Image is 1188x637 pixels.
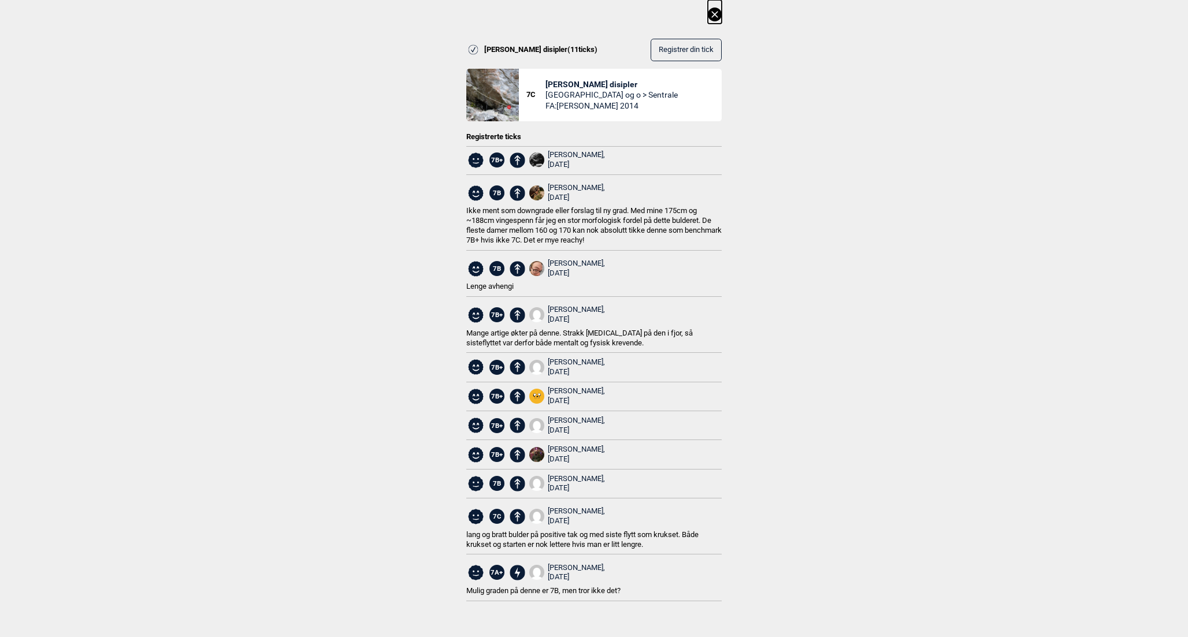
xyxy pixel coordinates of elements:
[548,367,605,377] div: [DATE]
[529,360,544,375] img: User fallback1
[548,445,605,464] div: [PERSON_NAME],
[529,183,606,203] a: Snap[PERSON_NAME], [DATE]
[545,100,678,111] span: FA: [PERSON_NAME] 2014
[529,150,606,170] a: 2 DEF7 AA6 F2 F8 472 D 9978 ACA8 D73 E914 E[PERSON_NAME], [DATE]
[526,90,545,100] span: 7C
[529,474,606,494] a: User fallback1[PERSON_NAME], [DATE]
[489,418,504,433] span: 7B+
[548,315,605,325] div: [DATE]
[466,69,519,121] img: Hansens disipler 200412
[548,416,605,435] div: [PERSON_NAME],
[548,563,605,583] div: [PERSON_NAME],
[548,386,605,406] div: [PERSON_NAME],
[529,418,544,433] img: User fallback1
[529,152,544,167] img: 2 DEF7 AA6 F2 F8 472 D 9978 ACA8 D73 E914 E
[466,132,722,142] div: Registrerte ticks
[489,509,504,524] span: 7C
[548,150,605,170] div: [PERSON_NAME],
[548,455,605,464] div: [DATE]
[529,563,606,583] a: User fallback1[PERSON_NAME], [DATE]
[489,447,504,462] span: 7B+
[651,39,722,61] button: Registrer din tick
[529,185,544,200] img: Snap
[466,206,722,244] span: Ikke ment som downgrade eller forslag til ny grad. Med mine 175cm og ~188cm vingespenn får jeg en...
[529,476,544,491] img: User fallback1
[548,193,605,203] div: [DATE]
[548,357,605,377] div: [PERSON_NAME],
[548,426,605,435] div: [DATE]
[489,389,504,404] span: 7B+
[545,90,678,100] span: [GEOGRAPHIC_DATA] og o > Sentrale
[529,261,544,276] img: 52 B0 EA24 6 F99 44 B8 A035 75216 A2 E06 A6
[548,396,605,406] div: [DATE]
[489,261,504,276] span: 7B
[529,386,606,406] a: Jake square[PERSON_NAME], [DATE]
[548,506,605,526] div: [PERSON_NAME],
[529,389,544,404] img: Jake square
[529,305,606,325] a: User fallback1[PERSON_NAME], [DATE]
[548,183,605,203] div: [PERSON_NAME],
[548,269,605,278] div: [DATE]
[548,160,605,170] div: [DATE]
[529,259,606,278] a: 52 B0 EA24 6 F99 44 B8 A035 75216 A2 E06 A6[PERSON_NAME], [DATE]
[529,506,606,526] a: User fallback1[PERSON_NAME], [DATE]
[548,259,605,278] div: [PERSON_NAME],
[529,416,606,435] a: User fallback1[PERSON_NAME], [DATE]
[466,329,693,347] span: Mange artige økter på denne. Strakk [MEDICAL_DATA] på den i fjor, så sisteflyttet var derfor både...
[489,185,504,200] span: 7B
[466,530,699,549] span: lang og bratt bulder på positive tak og med siste flytt som krukset. Både krukset og starten er n...
[548,516,605,526] div: [DATE]
[529,509,544,524] img: User fallback1
[489,476,504,491] span: 7B
[529,447,544,462] img: 20201017 235931
[548,572,605,582] div: [DATE]
[545,79,678,90] span: [PERSON_NAME] disipler
[489,152,504,167] span: 7B+
[529,307,544,322] img: User fallback1
[548,305,605,325] div: [PERSON_NAME],
[529,445,606,464] a: 20201017 235931[PERSON_NAME], [DATE]
[659,46,714,54] span: Registrer din tick
[484,45,597,55] span: [PERSON_NAME] disipler ( 11 ticks)
[489,565,504,580] span: 7A+
[466,282,514,290] span: Lenge avhengi
[529,565,544,580] img: User fallback1
[529,357,606,377] a: User fallback1[PERSON_NAME], [DATE]
[489,307,504,322] span: 7B+
[489,360,504,375] span: 7B+
[548,483,605,493] div: [DATE]
[548,474,605,494] div: [PERSON_NAME],
[466,586,621,595] span: Mulig graden på denne er 7B, men tror ikke det?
